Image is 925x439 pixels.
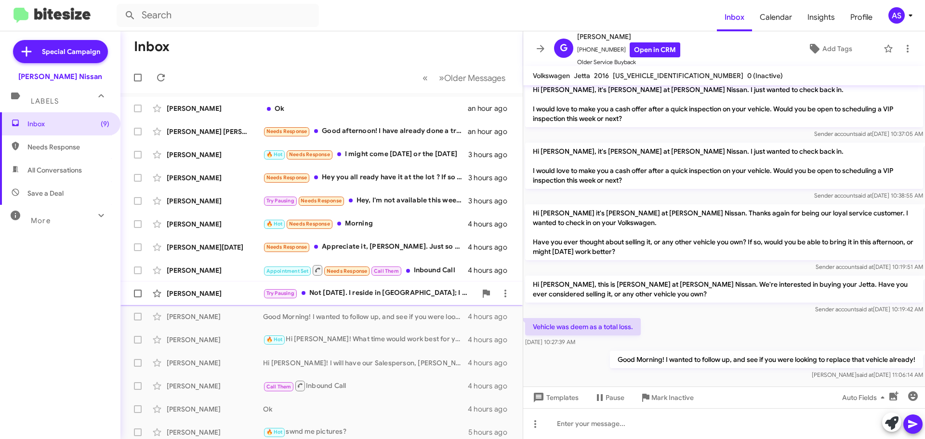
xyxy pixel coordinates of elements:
button: Templates [523,389,586,406]
div: Ok [263,104,468,113]
div: 4 hours ago [468,219,515,229]
div: [PERSON_NAME] [167,289,263,298]
span: Special Campaign [42,47,100,56]
span: Templates [531,389,579,406]
span: Older Messages [444,73,505,83]
span: Needs Response [27,142,109,152]
button: Previous [417,68,434,88]
span: Appointment Set [266,268,309,274]
span: Inbox [27,119,109,129]
div: an hour ago [468,104,515,113]
div: [PERSON_NAME] [167,427,263,437]
div: Appreciate it, [PERSON_NAME]. Just so you know, my $32k is cash-ready and I can move fast if some... [263,241,468,253]
div: an hour ago [468,127,515,136]
div: [PERSON_NAME][DATE] [167,242,263,252]
nav: Page navigation example [417,68,511,88]
span: said at [855,192,872,199]
div: Inbound Call [263,380,468,392]
div: AS [888,7,905,24]
div: Inbound Call [263,264,468,276]
button: Auto Fields [834,389,896,406]
a: Special Campaign [13,40,108,63]
span: [PERSON_NAME] [577,31,680,42]
span: 0 (Inactive) [747,71,783,80]
div: Good afternoon! I have already done a trading last night with the assistance of [PERSON_NAME] [263,126,468,137]
p: Hi [PERSON_NAME], it's [PERSON_NAME] at [PERSON_NAME] Nissan. I just wanted to check back in. I w... [525,81,923,127]
span: 🔥 Hot [266,429,283,435]
div: 5 hours ago [468,427,515,437]
div: I might come [DATE] or the [DATE] [263,149,468,160]
h1: Inbox [134,39,170,54]
button: AS [880,7,914,24]
p: Hi [PERSON_NAME], it's [PERSON_NAME] at [PERSON_NAME] Nissan. I just wanted to check back in. I w... [525,143,923,189]
span: Try Pausing [266,198,294,204]
span: Auto Fields [842,389,888,406]
div: Hey, I'm not available this week, not until next weekend. [263,195,468,206]
span: Mark Inactive [651,389,694,406]
div: Not [DATE]. I reside in [GEOGRAPHIC_DATA]; I will let you know if/when I am ready for a purchase. [263,288,476,299]
div: [PERSON_NAME] [167,196,263,206]
span: G [560,40,568,56]
span: Add Tags [822,40,852,57]
div: [PERSON_NAME] [167,404,263,414]
span: [US_VEHICLE_IDENTIFICATION_NUMBER] [613,71,743,80]
div: [PERSON_NAME] [167,219,263,229]
a: Calendar [752,3,800,31]
span: Sender account [DATE] 10:37:05 AM [814,130,923,137]
div: 3 hours ago [468,150,515,160]
span: said at [857,263,873,270]
p: Good Morning! I wanted to follow up, and see if you were looking to replace that vehicle already! [610,351,923,368]
span: Call Them [374,268,399,274]
span: Save a Deal [27,188,64,198]
span: Pause [606,389,624,406]
a: Profile [843,3,880,31]
div: 4 hours ago [468,358,515,368]
span: » [439,72,444,84]
span: Sender account [DATE] 10:38:55 AM [814,192,923,199]
span: More [31,216,51,225]
button: Pause [586,389,632,406]
button: Mark Inactive [632,389,701,406]
span: 🔥 Hot [266,336,283,343]
div: [PERSON_NAME] [167,150,263,160]
span: said at [855,130,872,137]
span: Needs Response [266,174,307,181]
div: Hi [PERSON_NAME]! I will have our Salesperson, [PERSON_NAME], send you the breakdown shortly! [263,358,468,368]
span: Jetta [574,71,590,80]
div: [PERSON_NAME] [167,104,263,113]
div: 3 hours ago [468,173,515,183]
div: Hi [PERSON_NAME]! What time would work best for you? [263,334,468,345]
div: [PERSON_NAME] [167,173,263,183]
div: 4 hours ago [468,381,515,391]
span: (9) [101,119,109,129]
span: said at [856,306,873,313]
span: Needs Response [327,268,368,274]
div: [PERSON_NAME] [PERSON_NAME] [167,127,263,136]
span: Inbox [717,3,752,31]
span: Older Service Buyback [577,57,680,67]
div: [PERSON_NAME] Nissan [18,72,102,81]
span: All Conversations [27,165,82,175]
div: [PERSON_NAME] [167,266,263,275]
div: [PERSON_NAME] [167,381,263,391]
div: 4 hours ago [468,242,515,252]
span: [PERSON_NAME] [DATE] 11:06:14 AM [812,371,923,378]
span: said at [857,371,873,378]
p: Hi [PERSON_NAME], this is [PERSON_NAME] at [PERSON_NAME] Nissan. We're interested in buying your ... [525,276,923,303]
span: 2016 [594,71,609,80]
div: [PERSON_NAME] [167,335,263,345]
span: « [423,72,428,84]
span: Insights [800,3,843,31]
p: Vehicle was deem as a total loss. [525,318,641,335]
span: Sender account [DATE] 10:19:42 AM [815,306,923,313]
span: Needs Response [266,128,307,134]
span: Needs Response [266,244,307,250]
input: Search [117,4,319,27]
span: Needs Response [289,151,330,158]
div: 4 hours ago [468,266,515,275]
span: Call Them [266,384,291,390]
div: [PERSON_NAME] [167,358,263,368]
span: Sender account [DATE] 10:19:51 AM [816,263,923,270]
div: Good Morning! I wanted to follow up, and see if you were looking to replace that vehicle already! [263,312,468,321]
